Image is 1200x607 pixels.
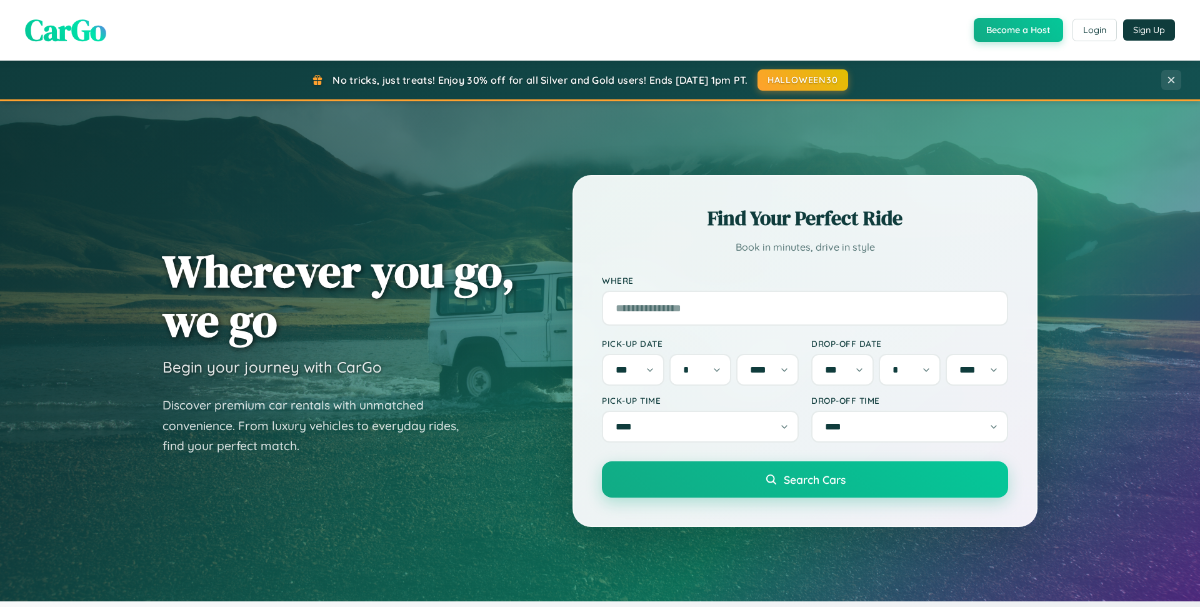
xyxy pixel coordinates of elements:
[602,395,799,406] label: Pick-up Time
[25,9,106,51] span: CarGo
[162,246,515,345] h1: Wherever you go, we go
[162,358,382,376] h3: Begin your journey with CarGo
[332,74,747,86] span: No tricks, just treats! Enjoy 30% off for all Silver and Gold users! Ends [DATE] 1pm PT.
[602,338,799,349] label: Pick-up Date
[1123,19,1175,41] button: Sign Up
[784,473,846,486] span: Search Cars
[757,69,848,91] button: HALLOWEEN30
[1072,19,1117,41] button: Login
[811,395,1008,406] label: Drop-off Time
[602,461,1008,498] button: Search Cars
[974,18,1063,42] button: Become a Host
[602,275,1008,286] label: Where
[811,338,1008,349] label: Drop-off Date
[602,204,1008,232] h2: Find Your Perfect Ride
[602,238,1008,256] p: Book in minutes, drive in style
[162,395,475,456] p: Discover premium car rentals with unmatched convenience. From luxury vehicles to everyday rides, ...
